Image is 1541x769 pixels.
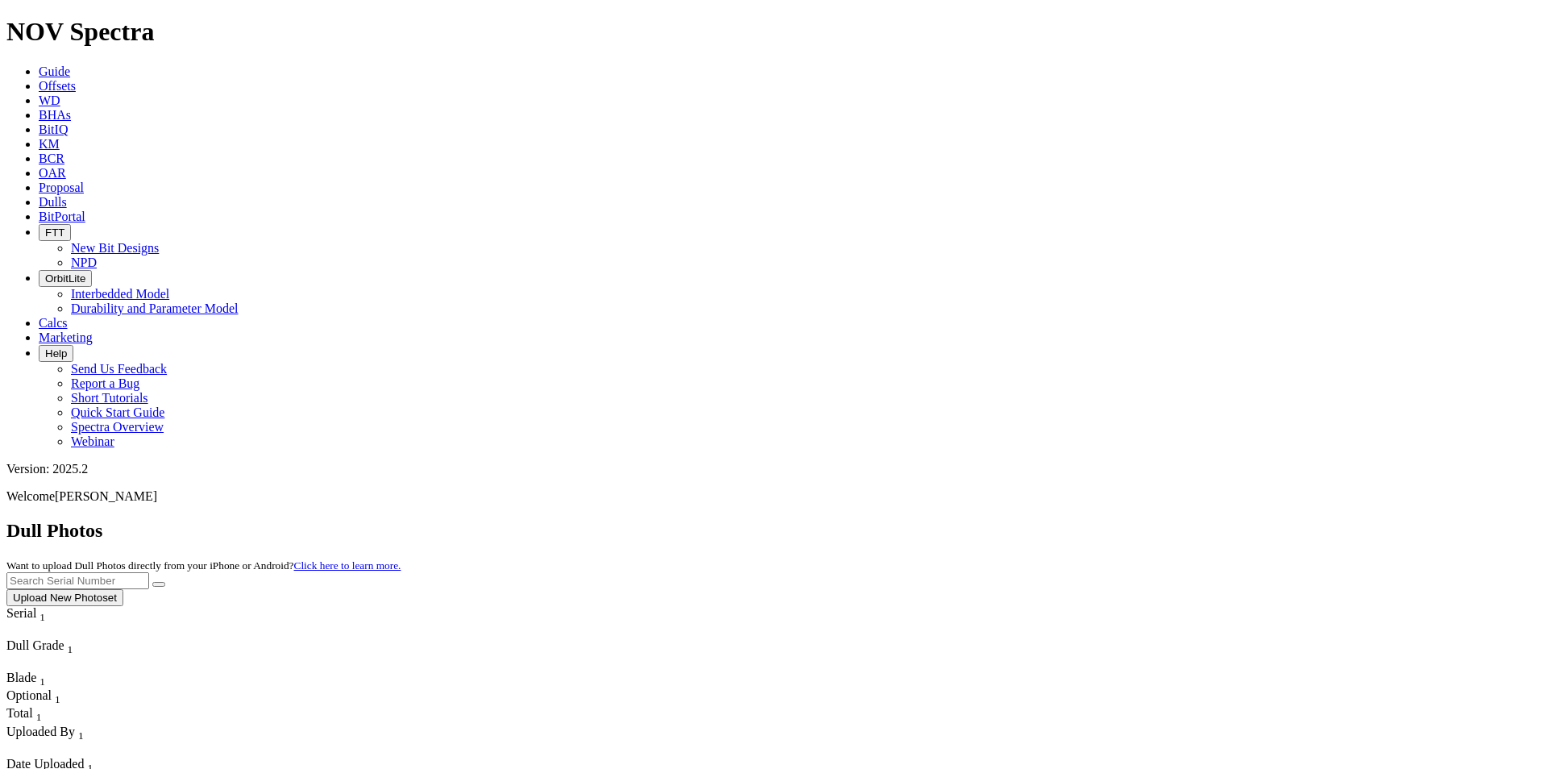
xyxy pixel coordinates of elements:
div: Optional Sort None [6,688,63,706]
span: Serial [6,606,36,620]
a: Quick Start Guide [71,405,164,419]
a: Marketing [39,330,93,344]
span: FTT [45,227,64,239]
div: Sort None [6,725,158,757]
div: Version: 2025.2 [6,462,1535,476]
small: Want to upload Dull Photos directly from your iPhone or Android? [6,559,401,572]
div: Column Menu [6,656,119,671]
sub: 1 [39,611,45,623]
a: Click here to learn more. [294,559,401,572]
span: Total [6,706,33,720]
a: BCR [39,152,64,165]
div: Column Menu [6,742,158,757]
span: Sort None [55,688,60,702]
sub: 1 [39,675,45,688]
span: Sort None [68,638,73,652]
a: BitIQ [39,123,68,136]
a: WD [39,94,60,107]
sub: 1 [55,693,60,705]
span: Help [45,347,67,360]
button: Help [39,345,73,362]
div: Sort None [6,638,119,671]
a: Offsets [39,79,76,93]
sub: 1 [36,712,42,724]
a: Webinar [71,434,114,448]
a: OAR [39,166,66,180]
span: Sort None [36,706,42,720]
h2: Dull Photos [6,520,1535,542]
div: Sort None [6,606,75,638]
button: Upload New Photoset [6,589,123,606]
input: Search Serial Number [6,572,149,589]
sub: 1 [68,643,73,655]
a: Dulls [39,195,67,209]
a: New Bit Designs [71,241,159,255]
div: Total Sort None [6,706,63,724]
a: Spectra Overview [71,420,164,434]
p: Welcome [6,489,1535,504]
a: Interbedded Model [71,287,169,301]
button: OrbitLite [39,270,92,287]
a: Short Tutorials [71,391,148,405]
span: Sort None [39,606,45,620]
a: Guide [39,64,70,78]
sub: 1 [78,730,84,742]
a: Proposal [39,181,84,194]
div: Sort None [6,671,63,688]
div: Serial Sort None [6,606,75,624]
span: Sort None [39,671,45,684]
div: Sort None [6,688,63,706]
h1: NOV Spectra [6,17,1535,47]
a: NPD [71,256,97,269]
a: Send Us Feedback [71,362,167,376]
span: [PERSON_NAME] [55,489,157,503]
div: Column Menu [6,624,75,638]
span: Uploaded By [6,725,75,738]
button: FTT [39,224,71,241]
a: Report a Bug [71,376,139,390]
a: BHAs [39,108,71,122]
span: Blade [6,671,36,684]
a: KM [39,137,60,151]
span: OrbitLite [45,272,85,285]
span: Optional [6,688,52,702]
span: Sort None [78,725,84,738]
a: BitPortal [39,210,85,223]
span: Dull Grade [6,638,64,652]
a: Durability and Parameter Model [71,301,239,315]
div: Dull Grade Sort None [6,638,119,656]
div: Uploaded By Sort None [6,725,158,742]
a: Calcs [39,316,68,330]
div: Blade Sort None [6,671,63,688]
div: Sort None [6,706,63,724]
